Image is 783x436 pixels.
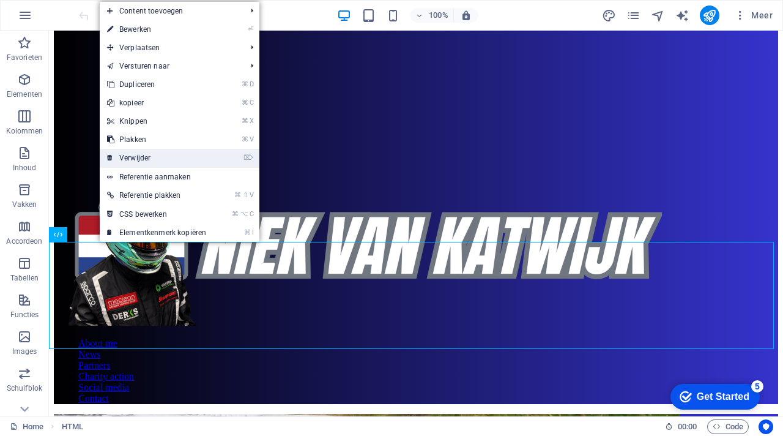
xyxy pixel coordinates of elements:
button: Code [707,419,749,434]
i: ⌥ [240,210,248,218]
a: ⌘⌥CCSS bewerken [100,205,213,224]
i: C [250,210,253,218]
a: ⌘⇧VReferentie plakken [100,186,213,205]
span: Verplaatsen [100,39,241,57]
p: Kolommen [6,126,43,136]
button: text_generator [675,8,690,23]
i: I [252,228,253,236]
nav: breadcrumb [62,419,83,434]
button: Meer [729,6,777,25]
p: Inhoud [13,163,37,173]
i: ⌘ [244,228,251,236]
a: Home [10,419,43,434]
a: ⌘IElementkenmerk kopiëren [100,224,213,242]
p: Schuifblok [7,383,42,393]
i: AI Writer [675,9,689,23]
i: ⌘ [242,99,248,107]
i: ⌘ [242,117,248,125]
p: Elementen [7,89,42,99]
button: design [602,8,617,23]
i: X [250,117,253,125]
span: Meer [734,9,773,21]
i: Design (Ctrl+Alt+Y) [602,9,616,23]
a: ⌦Verwijder [100,149,213,167]
i: ⌘ [242,135,248,143]
div: 5 [91,2,103,15]
i: Pagina's (Ctrl+Alt+S) [626,9,640,23]
span: 00 00 [678,419,697,434]
i: Navigator [651,9,665,23]
p: Tabellen [10,273,39,283]
div: Get Started 5 items remaining, 0% complete [10,6,99,32]
p: Favorieten [7,53,42,62]
a: ⌘VPlakken [100,130,213,149]
i: ⏎ [248,25,253,33]
a: ⌘XKnippen [100,112,213,130]
i: ⌦ [243,154,253,162]
a: ⌘DDupliceren [100,75,213,94]
i: ⌘ [242,80,248,88]
button: 100% [410,8,454,23]
button: publish [700,6,719,25]
span: Klik om te selecteren, dubbelklik om te bewerken [62,419,83,434]
span: Content toevoegen [100,2,241,20]
p: Vakken [12,200,37,209]
i: ⌘ [234,191,241,199]
a: Referentie aanmaken [100,168,259,186]
i: V [250,135,253,143]
i: ⌘ [232,210,239,218]
button: pages [626,8,641,23]
p: Functies [10,310,39,320]
i: C [250,99,253,107]
h6: Sessietijd [665,419,697,434]
p: Images [12,347,37,356]
a: ⌘Ckopieer [100,94,213,112]
span: : [686,422,688,431]
button: Usercentrics [759,419,773,434]
i: Publiceren [702,9,716,23]
i: ⇧ [243,191,248,199]
h6: 100% [429,8,448,23]
i: D [250,80,253,88]
button: navigator [651,8,666,23]
span: Code [713,419,743,434]
a: Versturen naar [100,57,241,75]
div: Get Started [36,13,89,24]
p: Accordeon [6,236,42,246]
i: V [250,191,253,199]
a: ⏎Bewerken [100,20,213,39]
